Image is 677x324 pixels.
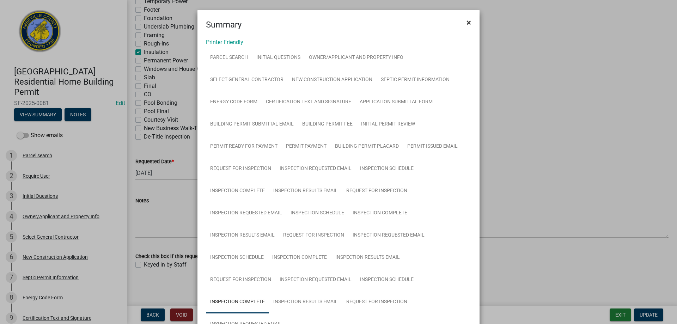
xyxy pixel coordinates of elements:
a: Inspection Complete [348,202,411,225]
a: Septic Permit Information [377,69,454,91]
a: Certification Text and Signature [262,91,355,114]
a: Request for Inspection [279,224,348,247]
a: Inspection Schedule [356,269,418,291]
a: Inspection Requested Email [275,158,356,180]
a: Initial Permit Review [357,113,419,136]
a: Request for Inspection [206,269,275,291]
a: Owner/Applicant and Property Info [305,47,408,69]
a: Inspection Schedule [286,202,348,225]
a: Inspection Results Email [269,291,342,313]
a: Inspection Results Email [331,246,404,269]
a: Inspection Results Email [206,224,279,247]
a: Application Submittal Form [355,91,437,114]
a: Building Permit Placard [331,135,403,158]
a: Inspection Complete [206,180,269,202]
a: Inspection Complete [268,246,331,269]
a: Inspection Requested Email [348,224,429,247]
a: Initial Questions [252,47,305,69]
a: Permit Ready for Payment [206,135,282,158]
a: Printer Friendly [206,39,243,45]
button: Close [461,13,477,32]
a: Inspection Schedule [356,158,418,180]
a: Select General Contractor [206,69,288,91]
a: Inspection Requested Email [275,269,356,291]
a: Inspection Requested Email [206,202,286,225]
a: Request for Inspection [206,158,275,180]
span: × [466,18,471,27]
a: Permit Issued Email [403,135,462,158]
a: Request for Inspection [342,180,411,202]
a: New Construction Application [288,69,377,91]
a: Building Permit Fee [298,113,357,136]
a: Permit Payment [282,135,331,158]
h4: Summary [206,18,242,31]
a: Inspection Results Email [269,180,342,202]
a: Building Permit Submittal Email [206,113,298,136]
a: Request for Inspection [342,291,411,313]
a: Inspection Schedule [206,246,268,269]
a: Energy Code Form [206,91,262,114]
a: Parcel search [206,47,252,69]
a: Inspection Complete [206,291,269,313]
